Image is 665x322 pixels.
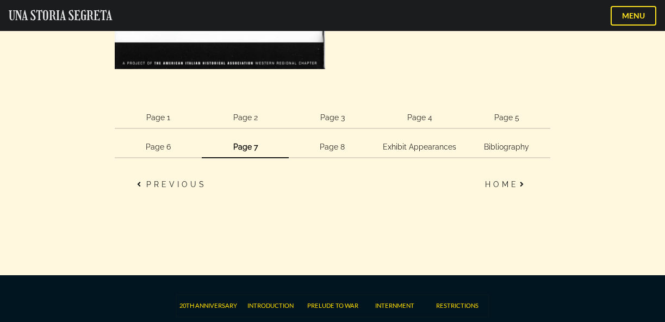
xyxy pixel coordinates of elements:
[375,302,414,310] a: Internment
[463,137,550,158] a: Bibliography
[480,174,535,195] a: Home
[307,302,358,310] a: Prelude To War
[202,107,289,129] a: Page 2
[247,302,294,310] a: Introduction
[9,7,112,24] a: UNA STORIA SEGRETA
[611,6,656,26] button: MENU
[463,107,550,129] a: Page 5
[115,137,202,158] a: Page 6
[179,302,237,310] a: 20th Anniversary
[115,107,202,129] a: Page 1
[376,107,463,129] a: Page 4
[289,137,376,158] a: Page 8
[436,302,478,310] a: Restrictions
[202,137,289,158] a: Page 7
[376,137,463,158] a: Exhibit Appearances
[289,107,376,129] a: Page 3
[130,174,212,195] a: Previous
